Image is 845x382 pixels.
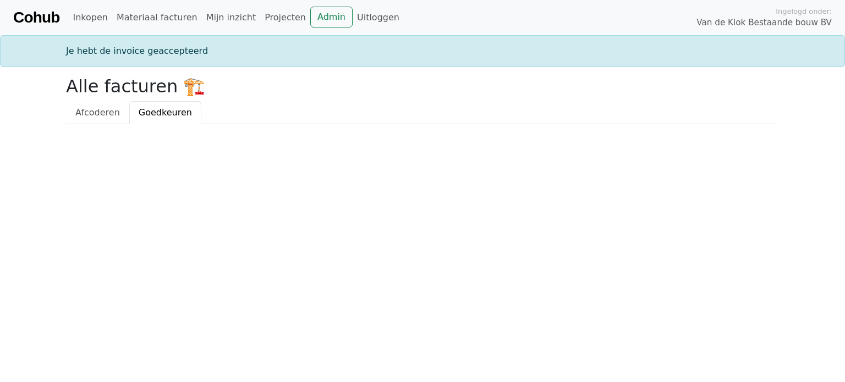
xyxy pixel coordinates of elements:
div: Je hebt de invoice geaccepteerd [59,45,786,58]
a: Admin [310,7,353,27]
span: Afcoderen [75,107,120,118]
span: Goedkeuren [139,107,192,118]
a: Goedkeuren [129,101,201,124]
h2: Alle facturen 🏗️ [66,76,779,97]
span: Van de Klok Bestaande bouw BV [696,16,832,29]
span: Ingelogd onder: [776,6,832,16]
a: Cohub [13,4,59,31]
a: Afcoderen [66,101,129,124]
a: Inkopen [68,7,112,29]
a: Mijn inzicht [202,7,261,29]
a: Uitloggen [353,7,404,29]
a: Materiaal facturen [112,7,202,29]
a: Projecten [260,7,310,29]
